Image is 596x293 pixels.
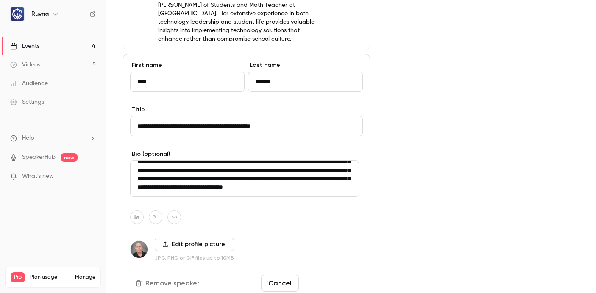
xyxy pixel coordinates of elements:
[22,172,54,181] span: What's new
[30,274,70,281] span: Plan usage
[130,61,245,69] label: First name
[10,42,39,50] div: Events
[10,61,40,69] div: Videos
[22,153,56,162] a: SpeakerHub
[261,275,299,292] button: Cancel
[11,7,24,21] img: Ruvna
[155,238,234,251] label: Edit profile picture
[86,173,96,180] iframe: Noticeable Trigger
[155,254,234,261] p: JPG, PNG or GIF files up to 10MB
[75,274,95,281] a: Manage
[248,61,362,69] label: Last name
[302,275,363,292] button: Save changes
[130,105,363,114] label: Title
[131,241,148,258] img: Gary Griffin
[10,98,44,106] div: Settings
[130,150,363,158] label: Bio (optional)
[10,79,48,88] div: Audience
[130,275,206,292] button: Remove speaker
[22,134,34,143] span: Help
[10,134,96,143] li: help-dropdown-opener
[11,272,25,282] span: Pro
[31,10,49,18] h6: Ruvna
[61,153,78,162] span: new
